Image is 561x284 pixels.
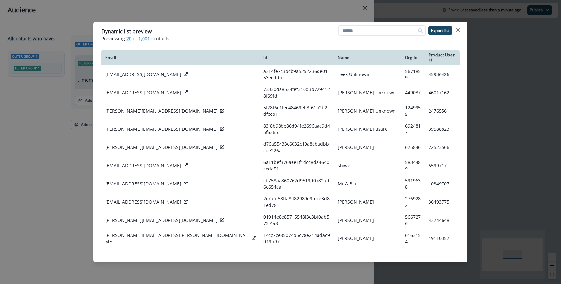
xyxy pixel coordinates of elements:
td: 43744648 [425,211,460,229]
td: 5f28f6c1fec48469eb3f61b2b2dfccb1 [259,102,334,120]
p: [EMAIL_ADDRESS][DOMAIN_NAME] [105,181,181,187]
div: Org Id [405,55,421,60]
td: 6a11bef376aee1f1dcc8da4640ceda51 [259,156,334,175]
p: Export list [431,28,449,33]
td: 5599717 [425,156,460,175]
td: 83f8b98be86d94fe2696aac9d45f6365 [259,120,334,138]
td: 6924817 [401,120,425,138]
div: Id [263,55,330,60]
td: 5919638 [401,175,425,193]
p: [EMAIL_ADDRESS][DOMAIN_NAME] [105,162,181,169]
td: 46017162 [425,84,460,102]
td: 2769282 [401,193,425,211]
p: [PERSON_NAME][EMAIL_ADDRESS][DOMAIN_NAME] [105,108,218,114]
div: Email [105,55,256,60]
td: 2db61f50374ba3757f714a5994e8fa03 [259,248,334,266]
td: 10349707 [425,175,460,193]
td: Teek Unknown [334,65,401,84]
td: 39588823 [425,120,460,138]
td: cb758aa860762d9519d0782ad6e654ca [259,175,334,193]
td: [PERSON_NAME] [334,193,401,211]
td: 5667276 [401,211,425,229]
td: d76a55433c6032c19a8cbadbbcde226a [259,138,334,156]
p: [EMAIL_ADDRESS][DOMAIN_NAME] [105,71,181,78]
p: [PERSON_NAME][EMAIL_ADDRESS][DOMAIN_NAME] [105,144,218,151]
button: Export list [428,26,452,35]
td: shiwei [334,156,401,175]
td: 9271798 [425,248,460,266]
td: 45936426 [425,65,460,84]
td: a314fe7c3bcb9a5252236de0153ecddb [259,65,334,84]
td: 2c7abf58ffa8d82989e9fece3d81ed78 [259,193,334,211]
td: 170699 [401,248,425,266]
td: 22523566 [425,138,460,156]
td: 01914e8e85715548f3c3bf0ab573f4a8 [259,211,334,229]
td: 73330da8534fef310d3b7294128f69fd [259,84,334,102]
td: [PERSON_NAME] [334,229,401,248]
p: Previewing of contacts [101,35,460,42]
td: 5671859 [401,65,425,84]
td: 6163154 [401,229,425,248]
td: 19110357 [425,229,460,248]
div: Product User Id [429,52,456,63]
td: [PERSON_NAME] [334,211,401,229]
td: 36493775 [425,193,460,211]
td: 14cc7ce85074b5c78e214adac9d19b97 [259,229,334,248]
span: 20 [126,35,131,42]
span: 1,001 [138,35,150,42]
td: 24765561 [425,102,460,120]
td: 449037 [401,84,425,102]
td: [PERSON_NAME] usare [334,120,401,138]
td: Mr A B.a [334,175,401,193]
td: 5834489 [401,156,425,175]
p: [EMAIL_ADDRESS][DOMAIN_NAME] [105,89,181,96]
p: [PERSON_NAME][EMAIL_ADDRESS][DOMAIN_NAME] [105,217,218,223]
td: [PERSON_NAME] Unknown [334,102,401,120]
div: Name [338,55,397,60]
td: 1249955 [401,102,425,120]
p: [PERSON_NAME][EMAIL_ADDRESS][DOMAIN_NAME] [105,126,218,132]
button: Close [453,25,464,35]
p: [EMAIL_ADDRESS][DOMAIN_NAME] [105,199,181,205]
td: [PERSON_NAME] Unknown [334,84,401,102]
td: [PERSON_NAME] [334,138,401,156]
p: Dynamic list preview [101,27,152,35]
td: sagar sk [334,248,401,266]
td: 675846 [401,138,425,156]
p: [PERSON_NAME][EMAIL_ADDRESS][PERSON_NAME][DOMAIN_NAME] [105,232,249,245]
